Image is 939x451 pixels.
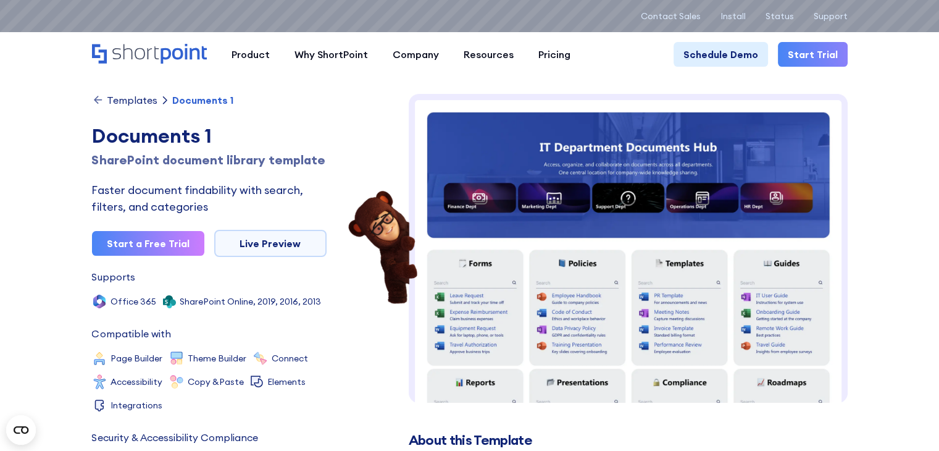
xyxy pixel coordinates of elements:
[526,42,583,67] a: Pricing
[92,231,204,256] a: Start a Free Trial
[111,377,162,386] div: Accessibility
[720,11,746,21] a: Install
[674,42,768,67] a: Schedule Demo
[409,432,848,448] h2: About this Template
[111,354,162,363] div: Page Builder
[538,47,570,62] div: Pricing
[92,121,327,151] div: Documents 1
[814,11,848,21] a: Support
[778,42,848,67] a: Start Trial
[92,94,157,106] a: Templates
[641,11,701,21] a: Contact Sales
[180,297,321,306] div: SharePoint Online, 2019, 2016, 2013
[717,308,939,451] iframe: Chat Widget
[188,377,244,386] div: Copy &Paste
[6,415,36,445] button: Open CMP widget
[464,47,514,62] div: Resources
[451,42,526,67] a: Resources
[92,432,258,442] div: Security & Accessibility Compliance
[766,11,794,21] a: Status
[92,329,171,339] div: Compatible with
[188,354,246,363] div: Theme Builder
[294,47,368,62] div: Why ShortPoint
[267,377,306,386] div: Elements
[92,44,207,65] a: Home
[219,42,282,67] a: Product
[92,182,327,215] div: Faster document findability with search, filters, and categories
[282,42,380,67] a: Why ShortPoint
[111,401,162,410] div: Integrations
[92,272,135,282] div: Supports
[92,151,327,169] h1: SharePoint document library template
[232,47,270,62] div: Product
[107,95,157,105] div: Templates
[393,47,439,62] div: Company
[172,95,233,105] div: Documents 1
[111,297,156,306] div: Office 365
[272,354,308,363] div: Connect
[380,42,451,67] a: Company
[214,230,327,257] a: Live Preview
